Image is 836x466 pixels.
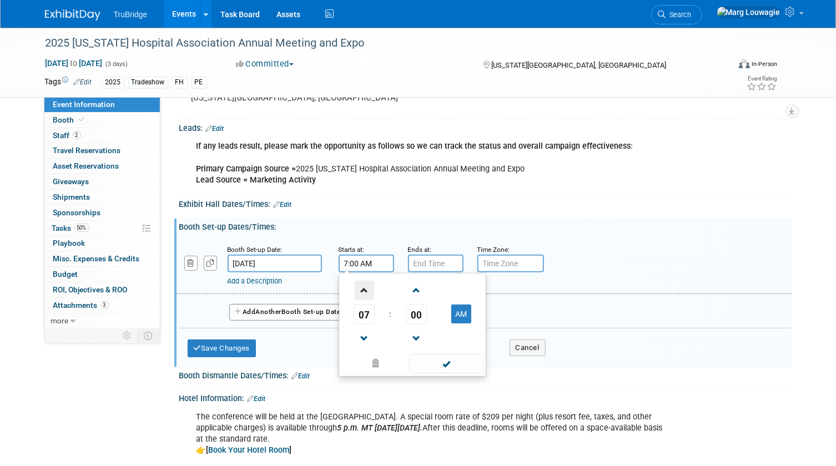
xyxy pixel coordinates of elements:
td: Toggle Event Tabs [137,328,160,343]
input: Time Zone [477,255,544,272]
span: [US_STATE][GEOGRAPHIC_DATA], [GEOGRAPHIC_DATA] [491,61,666,69]
div: Leads: [179,120,792,134]
div: Booth Set-up Dates/Times: [179,219,792,232]
a: Budget [44,267,160,282]
td: : [387,304,394,324]
button: Committed [232,58,298,70]
a: Edit [74,78,92,86]
small: Time Zone: [477,246,510,254]
div: Event Rating [747,76,777,82]
a: Misc. Expenses & Credits [44,251,160,266]
span: Shipments [53,193,90,201]
input: Start Time [339,255,394,272]
span: Pick Minute [406,304,427,324]
i: 5 p.m. MT [DATE][DATE]. [338,423,423,433]
a: Decrement Minute [406,324,427,352]
span: Sponsorships [53,208,101,217]
div: Hotel Information: [179,390,792,404]
b: Primary Campaign Source = [197,164,296,174]
div: In-Person [752,60,778,68]
div: 2025 [US_STATE] Hospital Association Annual Meeting and Expo [189,135,673,191]
a: ROI, Objectives & ROO [44,282,160,297]
input: End Time [408,255,464,272]
img: ExhibitDay [45,9,100,21]
a: Tasks50% [44,221,160,236]
div: Exhibit Hall Dates/Times: [179,196,792,210]
a: Increment Minute [406,276,427,304]
a: Booth [44,113,160,128]
button: AM [451,305,471,323]
span: Playbook [53,239,85,247]
div: Event Format [669,58,778,74]
span: Staff [53,131,81,140]
a: Event Information [44,97,160,112]
span: Asset Reservations [53,161,119,170]
a: Travel Reservations [44,143,160,158]
i: Booth reservation complete [79,116,85,123]
b: [ [207,445,209,455]
span: Booth [53,115,87,124]
a: Search [651,5,702,24]
b: 👉 [197,445,207,455]
span: Tasks [52,224,89,232]
span: Pick Hour [354,304,375,324]
a: Giveaways [44,174,160,189]
div: FH [172,77,188,88]
small: Booth Set-up Date: [228,246,283,254]
span: Attachments [53,301,109,310]
td: Personalize Event Tab Strip [118,328,138,343]
a: Edit [292,372,310,380]
a: Edit [206,125,224,133]
a: Sponsorships [44,205,160,220]
span: Another [256,308,282,316]
div: 2025 [102,77,124,88]
b: ] [290,445,292,455]
a: Asset Reservations [44,159,160,174]
a: Edit [248,395,266,403]
img: Marg Louwagie [717,6,781,18]
div: Booth Dismantle Dates/Times: [179,367,792,382]
small: Ends at: [408,246,432,254]
span: Event Information [53,100,115,109]
span: Budget [53,270,78,278]
span: [DATE] [DATE] [45,58,103,68]
a: Done [408,357,485,372]
span: more [51,316,69,325]
a: Add a Description [228,277,283,285]
input: Date [228,255,322,272]
span: Search [666,11,692,19]
a: Edit [274,201,292,209]
a: Shipments [44,190,160,205]
a: Decrement Hour [354,324,375,352]
a: Playbook [44,236,160,251]
b: If any leads result, please mark the opportunity as follows so we can track the status and overal... [197,141,633,151]
a: Increment Hour [354,276,375,304]
button: Save Changes [188,340,256,357]
span: (3 days) [105,60,128,68]
b: Lead Source = Marketing Activity [197,175,316,185]
span: Travel Reservations [53,146,121,155]
button: Cancel [510,340,546,356]
span: 2 [73,131,81,139]
div: PE [192,77,207,88]
img: Format-Inperson.png [739,59,750,68]
button: AddAnotherBooth Set-up Date [229,304,347,321]
div: Tradeshow [128,77,168,88]
div: The conference will be held at the [GEOGRAPHIC_DATA]. A special room rate of $209 per night (plus... [189,406,673,462]
span: ROI, Objectives & ROO [53,285,128,294]
span: TruBridge [114,10,148,19]
a: Book Your Hotel Room [209,445,290,455]
span: 50% [74,224,89,232]
small: Starts at: [339,246,365,254]
a: Attachments3 [44,298,160,313]
span: 3 [100,301,109,309]
div: 2025 [US_STATE] Hospital Association Annual Meeting and Expo [42,33,716,53]
span: Misc. Expenses & Credits [53,254,140,263]
span: Giveaways [53,177,89,186]
a: Clear selection [341,356,410,372]
a: Staff2 [44,128,160,143]
a: more [44,313,160,328]
span: to [69,59,79,68]
td: Tags [45,76,92,89]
